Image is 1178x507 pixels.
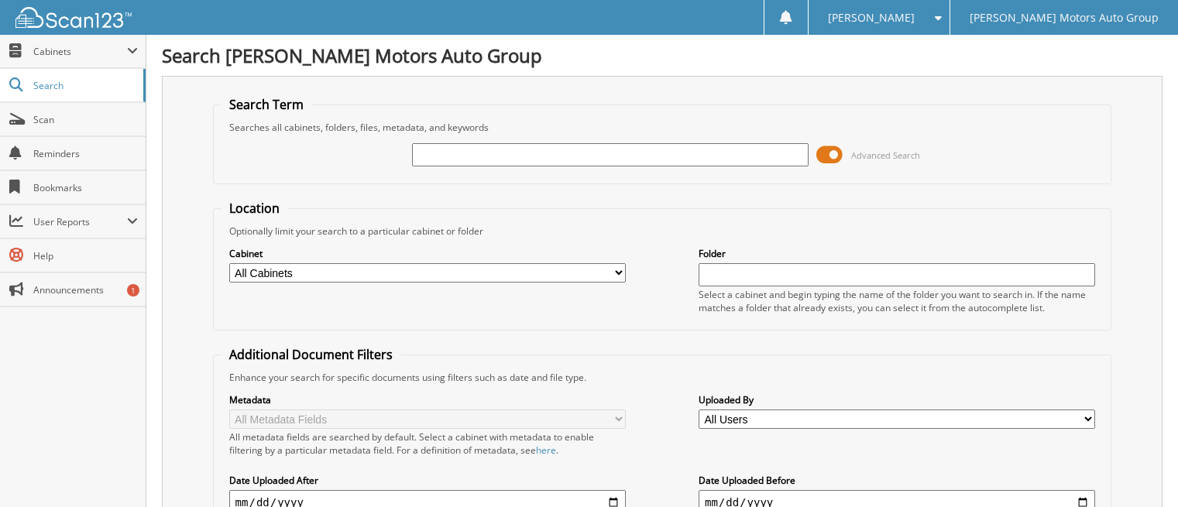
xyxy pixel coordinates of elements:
label: Cabinet [229,247,626,260]
span: Advanced Search [851,149,920,161]
span: Bookmarks [33,181,138,194]
div: Select a cabinet and begin typing the name of the folder you want to search in. If the name match... [699,288,1095,314]
span: Scan [33,113,138,126]
div: Optionally limit your search to a particular cabinet or folder [222,224,1104,238]
label: Uploaded By [699,393,1095,406]
span: [PERSON_NAME] [828,13,915,22]
div: Searches all cabinets, folders, files, metadata, and keywords [222,121,1104,134]
label: Date Uploaded After [229,474,626,487]
legend: Search Term [222,96,311,113]
span: Reminders [33,147,138,160]
img: scan123-logo-white.svg [15,7,132,28]
span: Announcements [33,283,138,296]
label: Date Uploaded Before [699,474,1095,487]
span: Cabinets [33,45,127,58]
label: Metadata [229,393,626,406]
h1: Search [PERSON_NAME] Motors Auto Group [162,43,1163,68]
div: Enhance your search for specific documents using filters such as date and file type. [222,371,1104,384]
legend: Additional Document Filters [222,346,400,363]
div: All metadata fields are searched by default. Select a cabinet with metadata to enable filtering b... [229,430,626,457]
span: Help [33,249,138,262]
span: [PERSON_NAME] Motors Auto Group [970,13,1159,22]
legend: Location [222,200,287,217]
span: Search [33,79,136,92]
span: User Reports [33,215,127,228]
a: here [536,444,556,457]
div: 1 [127,284,139,296]
label: Folder [699,247,1095,260]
